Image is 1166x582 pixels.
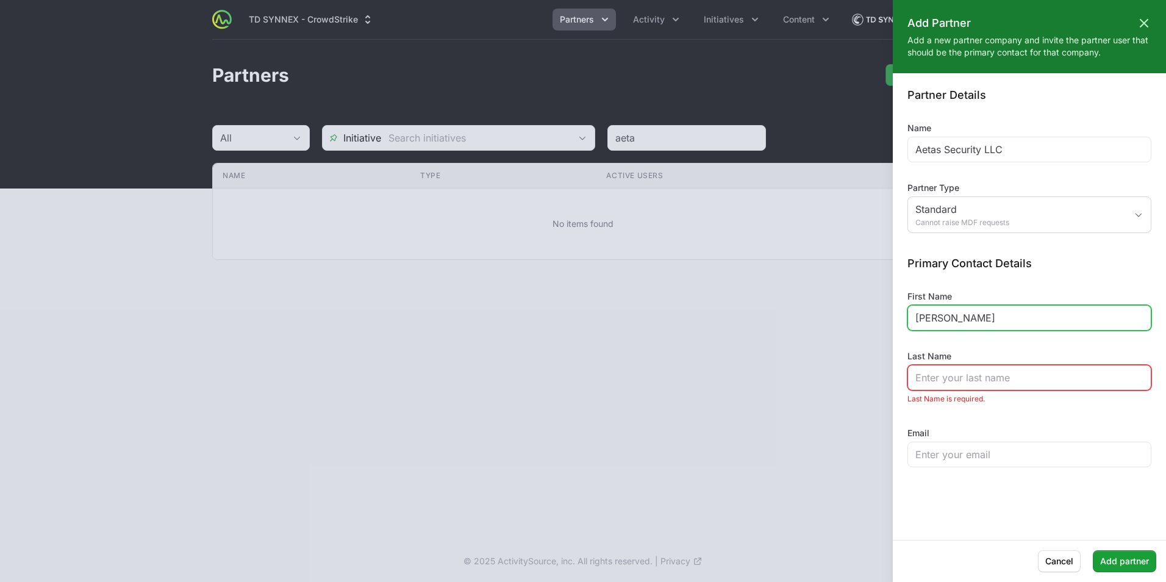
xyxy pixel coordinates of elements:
button: StandardCannot raise MDF requests [908,197,1151,232]
label: Email [907,427,929,439]
label: First Name [907,290,952,303]
input: Enter your first name [915,311,1143,325]
input: Enter partner name [915,142,1143,157]
li: Last Name is required. [907,394,1151,404]
button: Cancel [1038,550,1081,572]
span: Cannot raise MDF requests [915,218,1126,228]
label: Last Name [907,350,951,362]
span: Standard [915,202,1126,217]
h3: Partner Details [907,88,1151,102]
h2: Add Partner [907,15,971,32]
button: Add partner [1093,550,1156,572]
label: Partner Type [907,182,1151,194]
h3: Primary Contact Details [907,256,1151,271]
span: Cancel [1045,554,1073,569]
input: Enter your last name [915,370,1143,385]
label: Name [907,122,931,134]
span: Add partner [1100,554,1149,569]
input: Enter your email [915,447,1143,462]
p: Add a new partner company and invite the partner user that should be the primary contact for that... [907,34,1151,59]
